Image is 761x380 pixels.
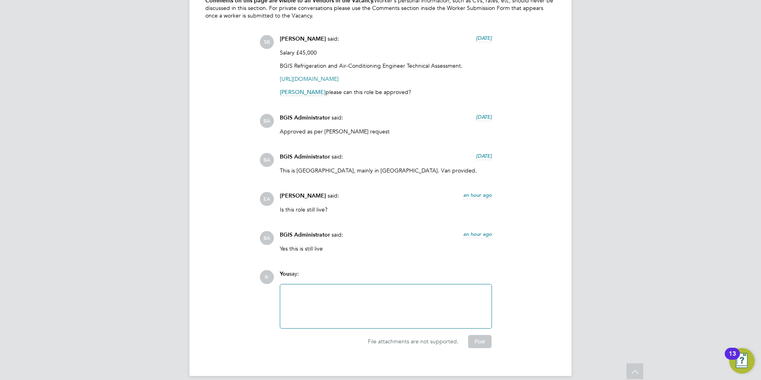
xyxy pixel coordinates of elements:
span: BA [260,153,274,167]
p: please can this role be approved? [280,88,492,96]
span: BA [260,231,274,245]
span: [DATE] [476,153,492,159]
span: [DATE] [476,35,492,41]
span: said: [328,35,339,42]
p: Yes this is still live [280,245,492,252]
span: [PERSON_NAME] [280,88,326,96]
div: 13 [729,354,736,364]
span: an hour ago [463,192,492,198]
div: say: [280,270,492,284]
span: said: [328,192,339,199]
span: [DATE] [476,114,492,120]
p: BGIS Refrigeration and Air-Conditioning Engineer Technical Assessment. [280,62,492,69]
button: Post [468,335,492,348]
span: File attachments are not supported. [368,338,459,345]
p: Approved as per [PERSON_NAME] request [280,128,492,135]
span: BA [260,114,274,128]
span: EA [260,192,274,206]
span: You [280,270,289,277]
span: said: [332,231,343,238]
p: Is this role still live? [280,206,492,213]
a: [URL][DOMAIN_NAME] [280,75,339,82]
span: said: [332,153,343,160]
span: an hour ago [463,231,492,237]
button: Open Resource Center, 13 new notifications [729,348,755,374]
span: BGIS Administrator [280,231,330,238]
span: SB [260,35,274,49]
p: Salary £45,000 [280,49,492,56]
span: [PERSON_NAME] [280,35,326,42]
span: [PERSON_NAME] [280,192,326,199]
span: said: [332,114,343,121]
p: This is [GEOGRAPHIC_DATA], mainly in [GEOGRAPHIC_DATA]. Van provided. [280,167,492,174]
span: BGIS Administrator [280,114,330,121]
span: R- [260,270,274,284]
span: BGIS Administrator [280,153,330,160]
